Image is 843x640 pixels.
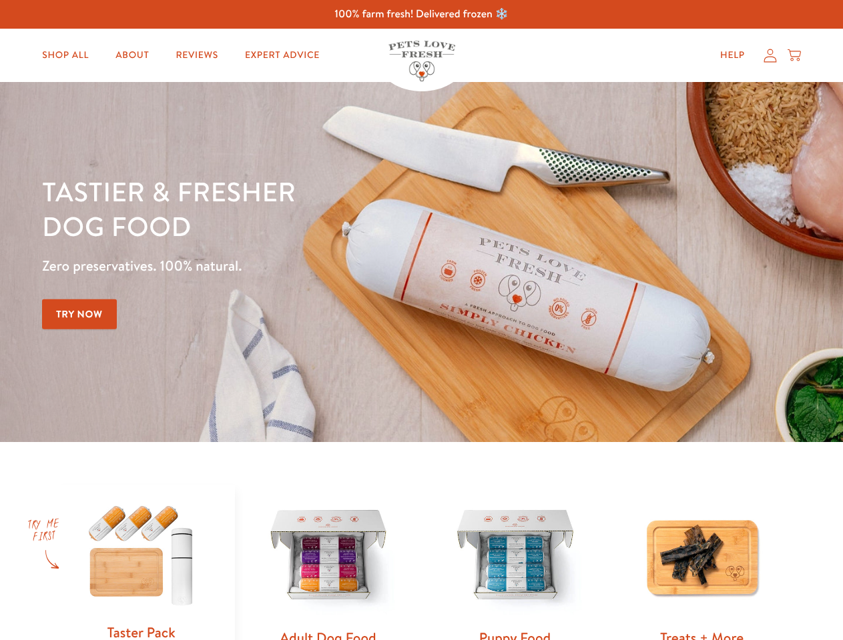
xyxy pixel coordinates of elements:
img: Pets Love Fresh [388,41,455,81]
a: Try Now [42,299,117,329]
a: Reviews [165,42,228,69]
a: Shop All [31,42,99,69]
p: Zero preservatives. 100% natural. [42,254,548,278]
a: About [105,42,160,69]
a: Help [710,42,756,69]
a: Expert Advice [234,42,330,69]
h1: Tastier & fresher dog food [42,174,548,243]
